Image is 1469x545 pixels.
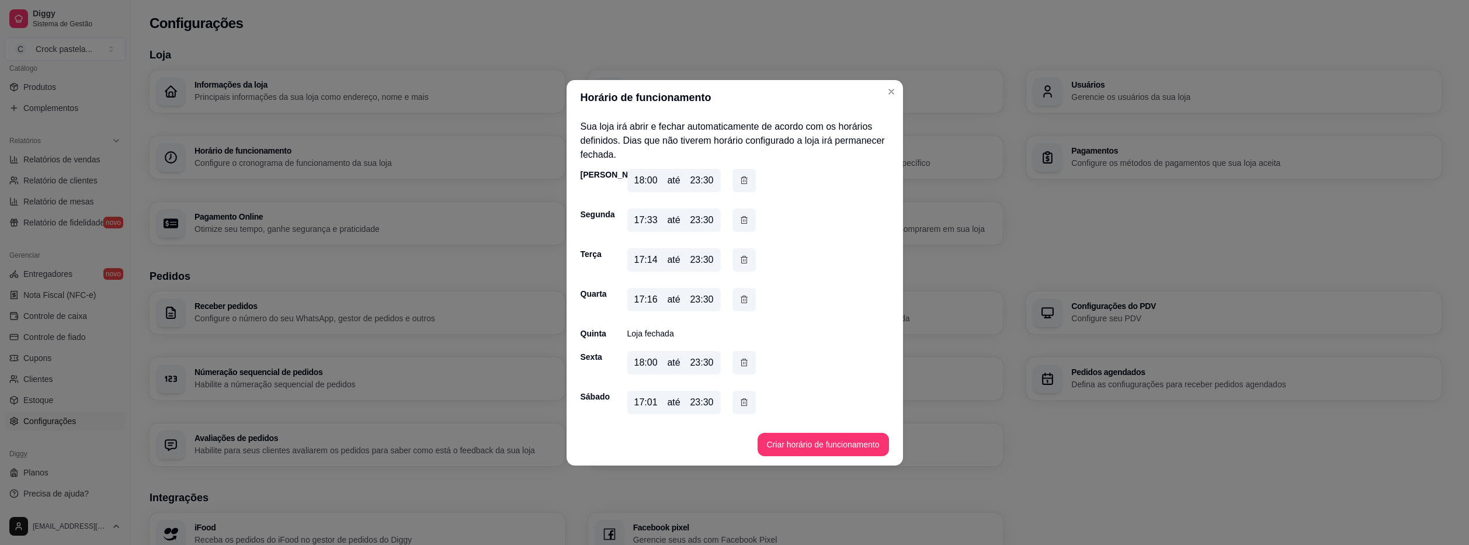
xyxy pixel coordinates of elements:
[667,395,680,409] div: até
[581,209,604,220] div: Segunda
[634,395,658,409] div: 17:01
[690,213,713,227] div: 23:30
[581,288,604,300] div: Quarta
[667,356,680,370] div: até
[634,173,658,188] div: 18:00
[882,82,901,101] button: Close
[667,173,680,188] div: até
[634,213,658,227] div: 17:33
[690,253,713,267] div: 23:30
[581,391,604,402] div: Sábado
[581,248,604,260] div: Terça
[581,120,889,162] p: Sua loja irá abrir e fechar automaticamente de acordo com os horários definidos. Dias que não tiv...
[581,169,604,180] div: [PERSON_NAME]
[667,213,680,227] div: até
[634,253,658,267] div: 17:14
[758,433,889,456] button: Criar horário de funcionamento
[667,293,680,307] div: até
[690,356,713,370] div: 23:30
[690,173,713,188] div: 23:30
[581,328,604,339] div: Quinta
[581,351,604,363] div: Sexta
[567,80,903,115] header: Horário de funcionamento
[690,395,713,409] div: 23:30
[627,328,674,339] p: Loja fechada
[690,293,713,307] div: 23:30
[667,253,680,267] div: até
[634,293,658,307] div: 17:16
[634,356,658,370] div: 18:00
